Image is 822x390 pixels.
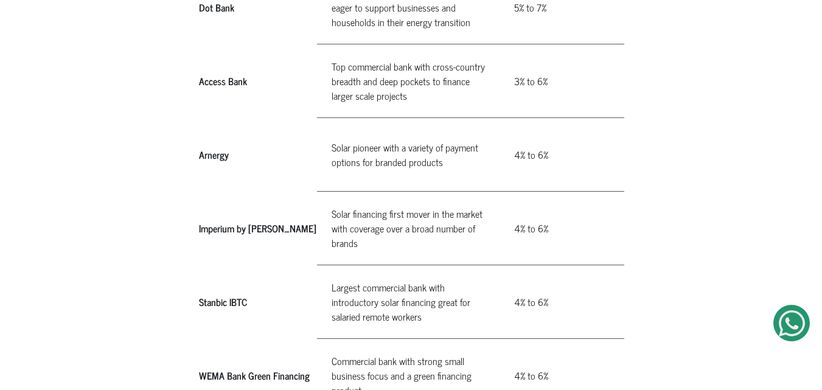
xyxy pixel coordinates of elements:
th: Access Bank [198,44,317,118]
td: 4% to 6% [500,118,617,192]
td: 4% to 6% [500,265,617,339]
td: Top commercial bank with cross-country breadth and deep pockets to finance larger scale projects [317,44,500,118]
td: Solar financing first mover in the market with coverage over a broad number of brands [317,192,500,265]
td: Solar pioneer with a variety of payment options for branded products [317,118,500,192]
td: Largest commercial bank with introductory solar financing great for salaried remote workers [317,265,500,339]
td: 20% [617,265,740,339]
td: 10-30% [617,192,740,265]
td: 3% to 6% [500,44,617,118]
img: Get Started On Earthbond Via Whatsapp [779,310,805,336]
th: Stanbic IBTC [198,265,317,339]
td: 30% [617,44,740,118]
td: 0% [617,118,740,192]
td: 4% to 6% [500,192,617,265]
th: Arnergy [198,118,317,192]
th: Imperium by [PERSON_NAME] [198,192,317,265]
